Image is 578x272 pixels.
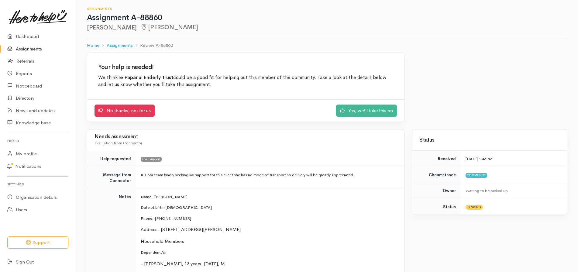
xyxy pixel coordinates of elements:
[419,137,559,143] h3: Status
[7,180,68,188] h6: Settings
[87,13,567,22] h1: Assignment A-88860
[87,24,567,31] h2: [PERSON_NAME]
[466,173,487,178] span: Community
[107,42,133,49] a: Assignments
[466,188,559,194] div: Waiting to be picked up
[466,156,493,161] time: [DATE] 1:46PM
[98,74,393,88] p: We think could be a good fit for helping out this member of the community. Take a look at the det...
[141,250,397,256] p: Dependent/s:
[87,151,136,167] td: Help requested
[95,105,155,117] a: No thanks, not for us
[87,38,567,53] nav: breadcrumb
[87,7,567,11] h6: Assignments
[95,140,142,146] span: Evaluation from Connector
[141,172,397,178] p: Kia ora team kindly seeking kai support for this client she has no mode of transport so delivery ...
[141,194,397,200] p: Name: [PERSON_NAME]
[141,157,162,162] span: Food support
[133,42,173,49] li: Review A-88860
[140,23,198,31] span: [PERSON_NAME]
[141,261,225,267] span: - [PERSON_NAME], 13 years, [DATE], M
[466,205,483,210] span: Pending
[412,167,461,183] td: Circumstance
[7,137,68,145] h6: Profile
[95,134,397,140] h3: Needs assessment
[87,42,99,49] a: Home
[336,105,397,117] a: Yes, we'll take this on
[141,205,397,211] p: Date of birth: [DEMOGRAPHIC_DATA]
[7,236,68,249] button: Support
[141,226,241,232] span: Address: [STREET_ADDRESS][PERSON_NAME]
[141,215,397,222] p: Phone: [PHONE_NUMBER]
[412,183,461,199] td: Owner
[141,238,184,244] span: Household Members
[87,167,136,189] td: Message from Connector
[118,74,173,81] b: Te Papanui Enderly Trust
[412,151,461,167] td: Received
[412,199,461,215] td: Status
[98,64,393,71] h2: Your help is needed!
